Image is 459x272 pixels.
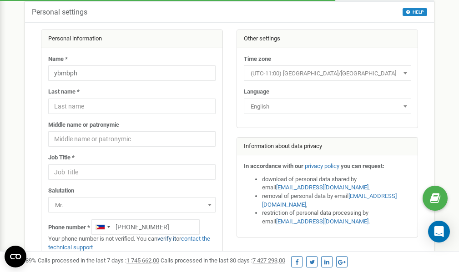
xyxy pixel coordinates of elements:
[5,246,26,267] button: Open CMP widget
[92,220,113,234] div: Telephone country code
[244,99,411,114] span: English
[262,175,411,192] li: download of personal data shared by email ,
[247,100,408,113] span: English
[247,67,408,80] span: (UTC-11:00) Pacific/Midway
[262,193,397,208] a: [EMAIL_ADDRESS][DOMAIN_NAME]
[48,235,216,252] p: Your phone number is not verified. You can or
[244,55,271,64] label: Time zone
[305,163,339,169] a: privacy policy
[48,65,216,81] input: Name
[126,257,159,264] u: 1 745 662,00
[252,257,285,264] u: 7 427 293,00
[262,192,411,209] li: removal of personal data by email ,
[48,197,216,213] span: Mr.
[48,99,216,114] input: Last name
[91,219,200,235] input: +1-800-555-55-55
[237,30,418,48] div: Other settings
[51,199,212,212] span: Mr.
[38,257,159,264] span: Calls processed in the last 7 days :
[237,138,418,156] div: Information about data privacy
[157,235,176,242] a: verify it
[48,55,68,64] label: Name *
[276,218,368,225] a: [EMAIL_ADDRESS][DOMAIN_NAME]
[48,187,74,195] label: Salutation
[276,184,368,191] a: [EMAIL_ADDRESS][DOMAIN_NAME]
[403,8,427,16] button: HELP
[48,164,216,180] input: Job Title
[48,235,210,251] a: contact the technical support
[48,88,80,96] label: Last name *
[32,8,87,16] h5: Personal settings
[428,221,450,242] div: Open Intercom Messenger
[244,88,269,96] label: Language
[341,163,384,169] strong: you can request:
[41,30,222,48] div: Personal information
[48,121,119,129] label: Middle name or patronymic
[244,163,303,169] strong: In accordance with our
[244,65,411,81] span: (UTC-11:00) Pacific/Midway
[48,223,90,232] label: Phone number *
[48,153,75,162] label: Job Title *
[48,131,216,147] input: Middle name or patronymic
[161,257,285,264] span: Calls processed in the last 30 days :
[262,209,411,226] li: restriction of personal data processing by email .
